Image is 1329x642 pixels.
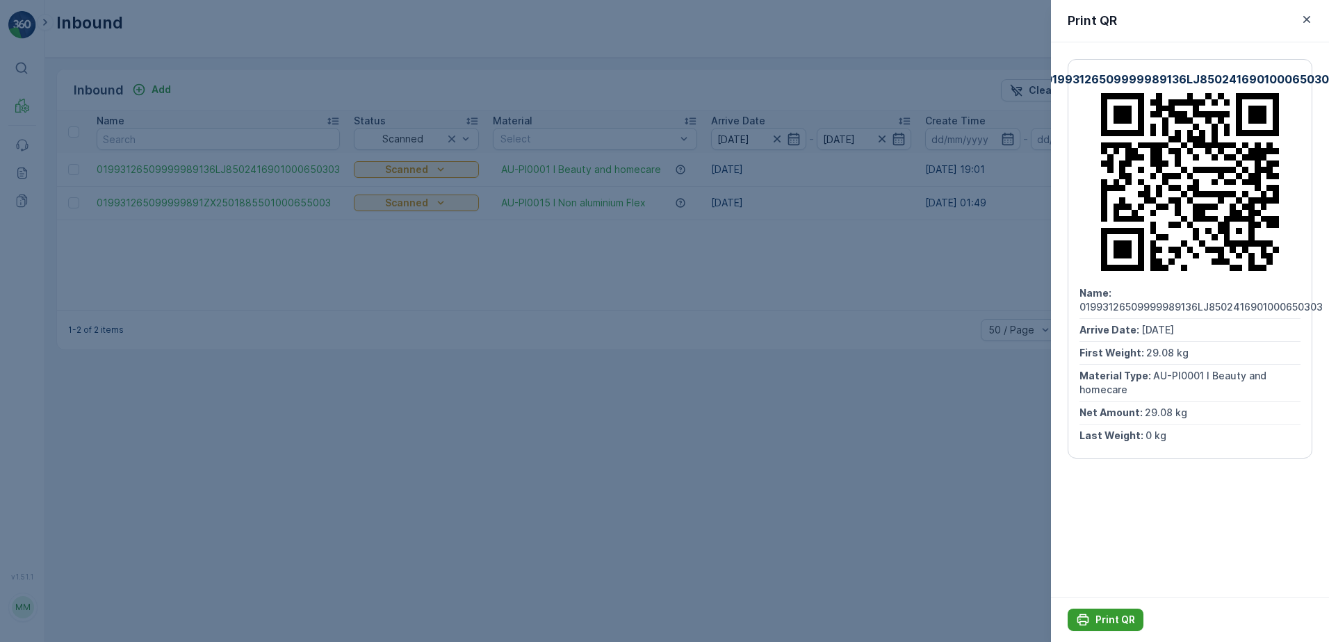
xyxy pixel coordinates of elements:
span: First Weight : [1079,347,1146,359]
span: AU-PI0001 I Beauty and homecare [1079,370,1269,395]
span: Net Amount : [12,320,77,331]
span: Arrive Date : [12,251,74,263]
p: Print QR [1095,613,1135,627]
span: Arrive Date : [1079,324,1141,336]
span: Name : [12,228,46,240]
span: Material Type : [1079,370,1153,381]
span: 01993126509999989136LJ8503562501000650300 [46,228,289,240]
span: 29.08 kg [1145,406,1187,418]
span: Last Weight : [12,343,78,354]
span: 0 kg [1145,429,1166,441]
span: 2.18 kg [77,320,111,331]
span: Name : [1079,287,1114,299]
button: Print QR [1068,609,1143,631]
p: Print QR [1068,11,1117,31]
span: 0 kg [78,343,99,354]
span: 29.08 kg [1146,347,1189,359]
span: 2.18 kg [79,274,112,286]
span: [DATE] [1141,324,1174,336]
span: 01993126509999989136LJ8502416901000650303 [1079,301,1323,313]
span: [DATE] [74,251,106,263]
span: AU-PI0020 I Water filters [85,297,207,308]
span: Material Type : [12,297,85,308]
span: First Weight : [12,274,79,286]
span: Net Amount : [1079,406,1145,418]
p: 01993126509999989136LJ8503562501000650300 [517,12,810,28]
span: Last Weight : [1079,429,1145,441]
